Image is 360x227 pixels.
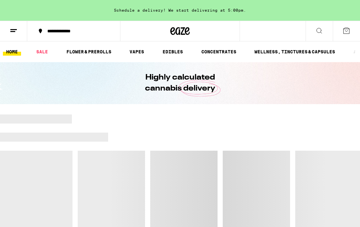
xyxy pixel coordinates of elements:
[198,48,240,56] a: CONCENTRATES
[127,72,233,94] h1: Highly calculated cannabis delivery
[33,48,51,56] a: SALE
[251,48,338,56] a: WELLNESS, TINCTURES & CAPSULES
[126,48,147,56] a: VAPES
[159,48,186,56] a: EDIBLES
[63,48,115,56] a: FLOWER & PREROLLS
[3,48,21,56] a: HOME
